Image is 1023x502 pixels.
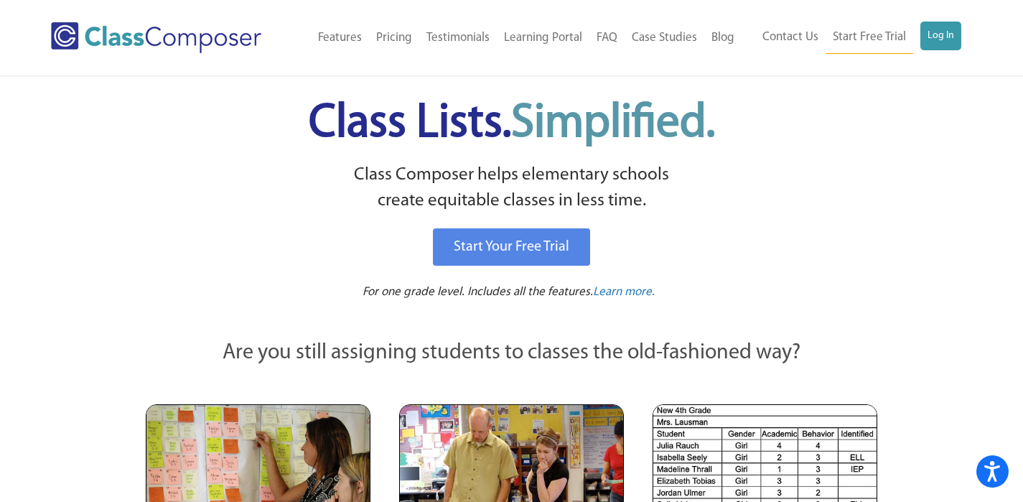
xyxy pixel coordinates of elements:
span: Simplified. [511,101,715,147]
span: Start Your Free Trial [454,240,569,254]
a: Learn more. [593,284,655,302]
a: FAQ [589,22,625,54]
a: Testimonials [419,22,497,54]
a: Log In [920,22,961,50]
img: Class Composer [51,22,261,53]
a: Contact Us [755,22,826,53]
a: Features [311,22,369,54]
nav: Header Menu [292,22,742,54]
nav: Header Menu [742,22,961,54]
span: Class Lists. [309,101,715,147]
a: Start Your Free Trial [433,228,590,266]
a: Learning Portal [497,22,589,54]
span: Learn more. [593,286,655,298]
p: Are you still assigning students to classes the old-fashioned way? [146,338,878,369]
a: Blog [704,22,742,54]
p: Class Composer helps elementary schools create equitable classes in less time. [144,162,880,215]
span: For one grade level. Includes all the features. [363,286,593,298]
a: Start Free Trial [826,22,913,54]
a: Pricing [369,22,419,54]
a: Case Studies [625,22,704,54]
